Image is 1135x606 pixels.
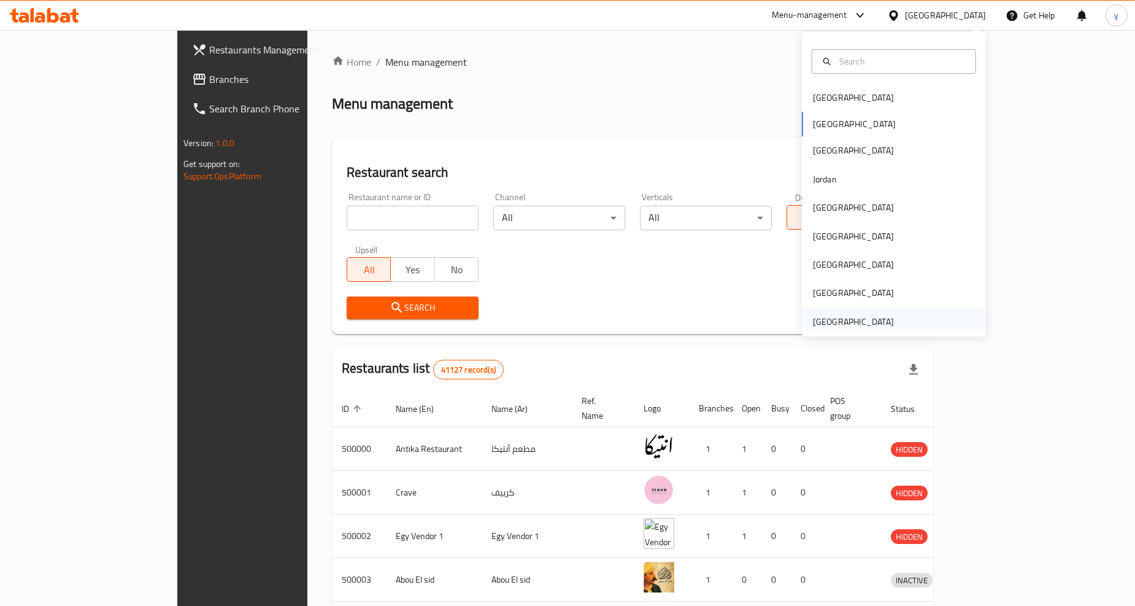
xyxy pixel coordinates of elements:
span: Name (En) [396,402,450,416]
button: No [434,257,479,282]
td: 0 [761,558,791,602]
span: HIDDEN [891,530,928,544]
div: All [640,206,772,230]
a: Branches [182,64,367,94]
img: Antika Restaurant [644,431,674,462]
th: Branches [689,390,732,427]
td: 0 [761,515,791,558]
span: 1.0.0 [215,135,234,151]
th: Closed [791,390,820,427]
td: 0 [791,515,820,558]
div: [GEOGRAPHIC_DATA] [813,91,894,104]
td: 0 [761,471,791,515]
span: Yes [396,261,429,279]
span: POS group [830,394,866,423]
li: / [376,55,380,69]
div: Menu-management [772,8,847,23]
span: Branches [209,72,357,87]
span: No [440,261,474,279]
div: Total records count [433,360,504,379]
span: Version: [183,135,214,151]
td: Abou El sid [482,558,572,602]
div: HIDDEN [891,486,928,500]
a: Support.OpsPlatform [183,168,261,184]
div: Export file [899,355,928,384]
td: Egy Vendor 1 [386,515,482,558]
label: Delivery [795,193,826,201]
td: 1 [689,427,732,471]
button: All [347,257,391,282]
img: Abou El sid [644,562,674,592]
nav: breadcrumb [332,55,933,69]
button: Yes [390,257,434,282]
span: All [792,209,826,227]
td: 1 [689,515,732,558]
span: Get support on: [183,156,240,172]
td: 0 [761,427,791,471]
h2: Menu management [332,94,453,114]
div: Jordan [813,173,837,186]
span: Menu management [385,55,467,69]
input: Search [834,55,968,68]
th: Open [732,390,761,427]
span: HIDDEN [891,486,928,500]
img: Egy Vendor 1 [644,518,674,549]
div: [GEOGRAPHIC_DATA] [813,230,894,243]
td: 0 [732,558,761,602]
td: 1 [689,471,732,515]
th: Logo [634,390,689,427]
span: HIDDEN [891,443,928,457]
h2: Restaurant search [347,163,918,182]
td: 1 [689,558,732,602]
span: Restaurants Management [209,42,357,57]
div: [GEOGRAPHIC_DATA] [813,201,894,214]
span: INACTIVE [891,573,933,588]
input: Search for restaurant name or ID.. [347,206,479,230]
th: Busy [761,390,791,427]
span: ID [342,402,365,416]
td: كرييف [482,471,572,515]
div: INACTIVE [891,573,933,588]
span: 41127 record(s) [434,364,503,376]
span: Name (Ar) [491,402,544,416]
div: All [493,206,625,230]
td: 1 [732,427,761,471]
td: Abou El sid [386,558,482,602]
td: Egy Vendor 1 [482,515,572,558]
td: Antika Restaurant [386,427,482,471]
button: All [787,205,831,230]
td: 1 [732,471,761,515]
span: All [352,261,386,279]
span: Search [356,300,469,316]
td: 0 [791,471,820,515]
div: [GEOGRAPHIC_DATA] [813,144,894,158]
img: Crave [644,475,674,505]
button: Search [347,297,479,319]
div: [GEOGRAPHIC_DATA] [905,9,986,22]
span: Ref. Name [582,394,619,423]
span: Search Branch Phone [209,101,357,116]
div: [GEOGRAPHIC_DATA] [813,258,894,271]
a: Search Branch Phone [182,94,367,123]
label: Upsell [355,245,378,254]
div: [GEOGRAPHIC_DATA] [813,287,894,300]
div: [GEOGRAPHIC_DATA] [813,315,894,328]
td: 1 [732,515,761,558]
h2: Restaurants list [342,359,504,379]
span: Status [891,402,931,416]
td: مطعم أنتيكا [482,427,572,471]
td: 0 [791,558,820,602]
span: y [1114,9,1118,22]
td: 0 [791,427,820,471]
td: Crave [386,471,482,515]
a: Restaurants Management [182,35,367,64]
